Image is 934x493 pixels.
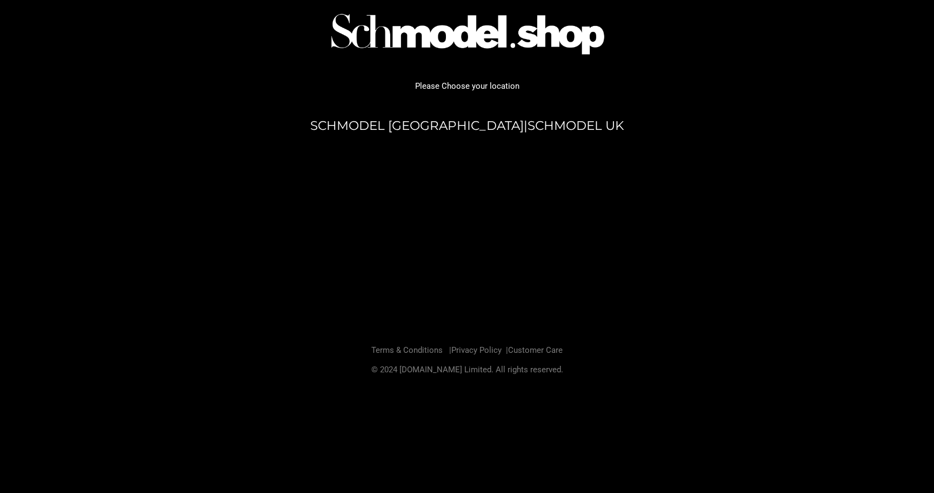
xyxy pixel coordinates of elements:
a: Customer Care [508,345,563,355]
p: | [159,115,775,136]
a: Terms & Conditions | [371,345,451,355]
span: Please Choose your location [415,81,519,91]
a: SCHMODEL UK [528,118,624,133]
p: © 2024 [DOMAIN_NAME] Limited. All rights reserved. [159,363,775,377]
a: SCHMODEL [GEOGRAPHIC_DATA] [310,118,524,133]
a: Privacy Policy | [451,345,508,355]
